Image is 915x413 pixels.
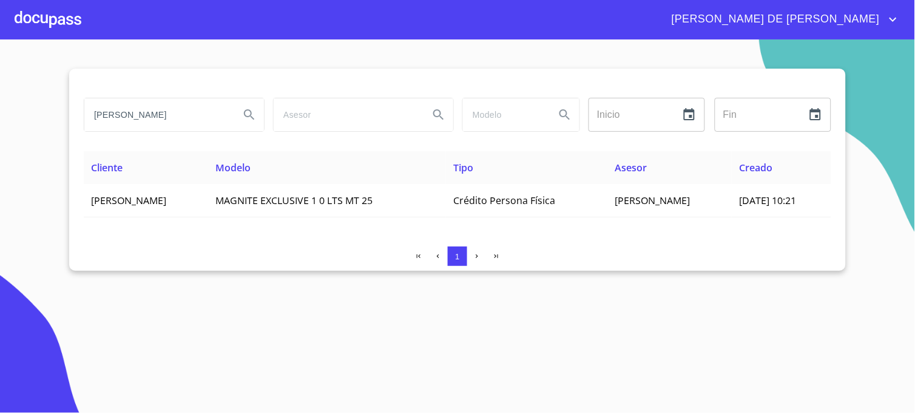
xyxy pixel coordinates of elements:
span: Crédito Persona Física [453,194,555,207]
span: [PERSON_NAME] DE [PERSON_NAME] [663,10,886,29]
button: Search [424,100,453,129]
span: [DATE] 10:21 [739,194,796,207]
span: 1 [455,252,459,261]
span: Creado [739,161,772,174]
span: MAGNITE EXCLUSIVE 1 0 LTS MT 25 [215,194,373,207]
button: Search [550,100,579,129]
input: search [84,98,230,131]
button: 1 [448,247,467,266]
span: Modelo [215,161,251,174]
span: Tipo [453,161,473,174]
input: search [463,98,545,131]
span: Asesor [615,161,647,174]
button: account of current user [663,10,900,29]
span: Cliente [91,161,123,174]
span: [PERSON_NAME] [91,194,166,207]
input: search [274,98,419,131]
button: Search [235,100,264,129]
span: [PERSON_NAME] [615,194,690,207]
